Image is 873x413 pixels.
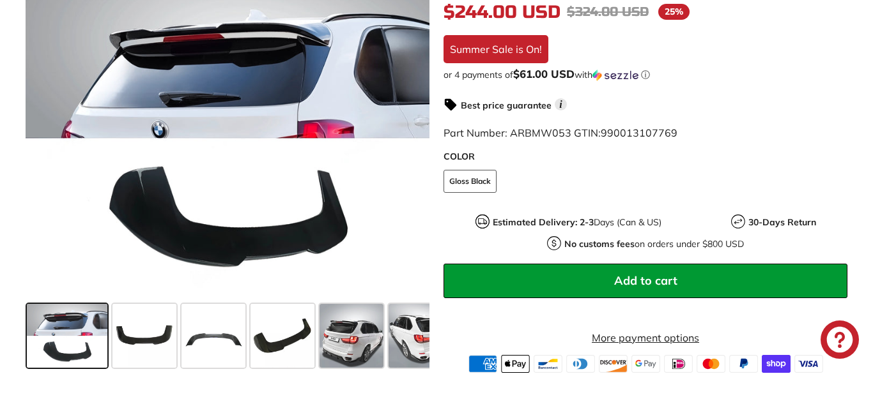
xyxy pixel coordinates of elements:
[444,150,847,163] label: COLOR
[444,126,677,139] span: Part Number: ARBMW053 GTIN:
[444,264,847,298] button: Add to cart
[599,355,628,373] img: discover
[564,237,744,251] p: on orders under $800 USD
[614,273,677,288] span: Add to cart
[729,355,758,373] img: paypal
[748,216,816,228] strong: 30-Days Return
[468,355,497,373] img: american_express
[444,330,847,345] a: More payment options
[555,98,567,110] span: i
[794,355,823,373] img: visa
[566,355,595,373] img: diners_club
[444,1,560,23] span: $244.00 USD
[658,4,690,20] span: 25%
[493,216,661,229] p: Days (Can & US)
[817,320,863,362] inbox-online-store-chat: Shopify online store chat
[592,70,638,81] img: Sezzle
[631,355,660,373] img: google_pay
[697,355,725,373] img: master
[444,68,847,81] div: or 4 payments of$61.00 USDwithSezzle Click to learn more about Sezzle
[501,355,530,373] img: apple_pay
[564,238,635,250] strong: No customs fees
[444,35,548,63] div: Summer Sale is On!
[513,67,575,80] span: $61.00 USD
[567,4,649,20] span: $324.00 USD
[534,355,562,373] img: bancontact
[664,355,693,373] img: ideal
[461,100,552,111] strong: Best price guarantee
[493,216,594,228] strong: Estimated Delivery: 2-3
[601,126,677,139] span: 990013107769
[444,68,847,81] div: or 4 payments of with
[762,355,791,373] img: shopify_pay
